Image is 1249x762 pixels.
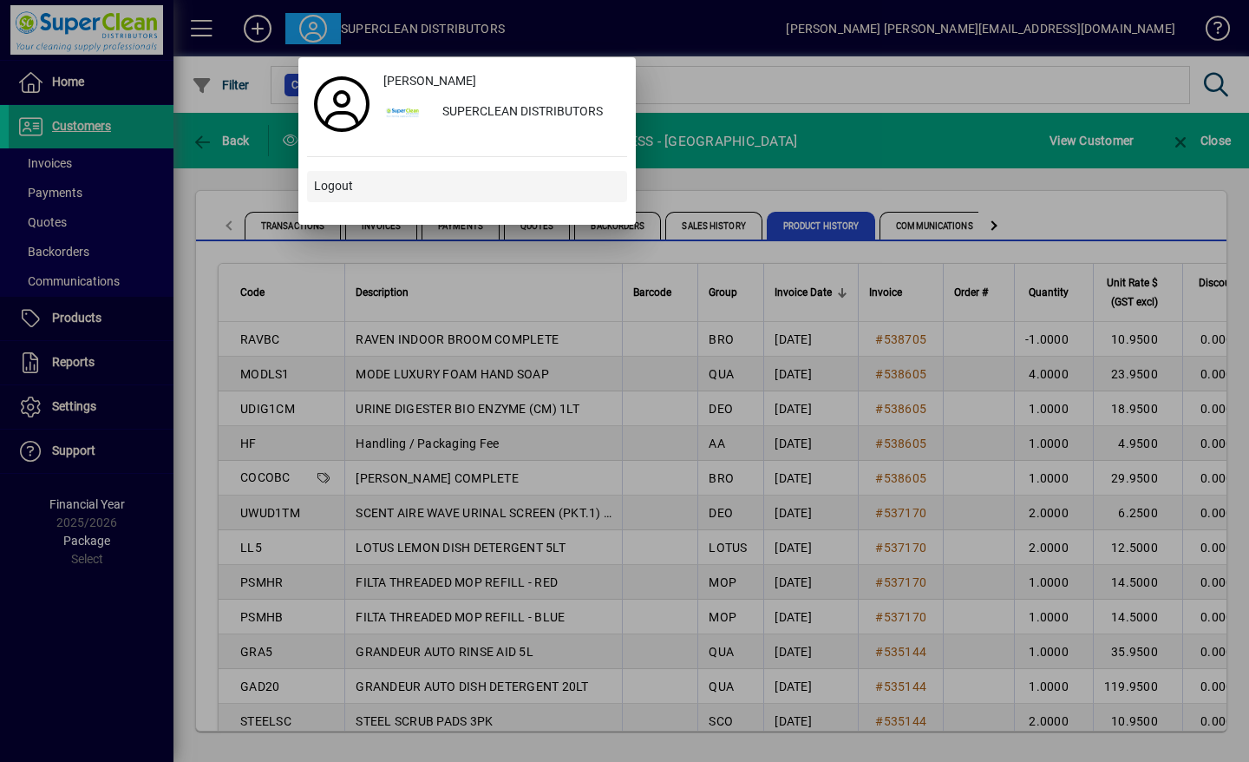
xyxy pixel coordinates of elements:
a: Profile [307,89,376,120]
button: Logout [307,171,627,202]
span: Logout [314,177,353,195]
div: SUPERCLEAN DISTRIBUTORS [428,97,627,128]
a: [PERSON_NAME] [376,66,627,97]
span: [PERSON_NAME] [383,72,476,90]
button: SUPERCLEAN DISTRIBUTORS [376,97,627,128]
